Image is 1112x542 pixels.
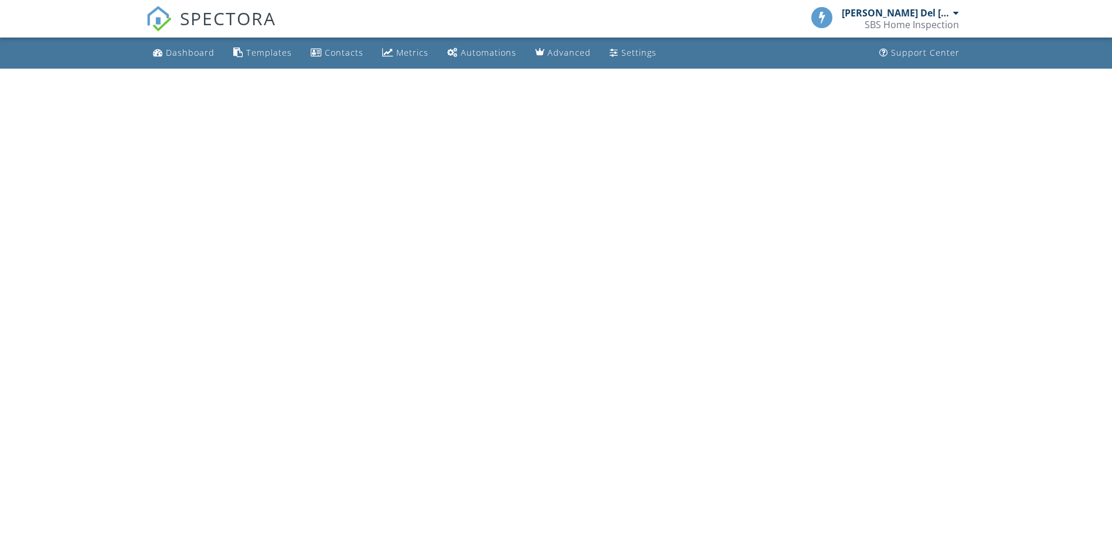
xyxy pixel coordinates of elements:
[180,6,276,31] span: SPECTORA
[842,7,950,19] div: [PERSON_NAME] Del [PERSON_NAME]
[875,42,964,64] a: Support Center
[246,47,292,58] div: Templates
[396,47,429,58] div: Metrics
[166,47,215,58] div: Dashboard
[146,6,172,32] img: The Best Home Inspection Software - Spectora
[865,19,959,31] div: SBS Home Inspection
[548,47,591,58] div: Advanced
[605,42,661,64] a: Settings
[531,42,596,64] a: Advanced
[306,42,368,64] a: Contacts
[148,42,219,64] a: Dashboard
[325,47,363,58] div: Contacts
[621,47,657,58] div: Settings
[146,16,276,40] a: SPECTORA
[378,42,433,64] a: Metrics
[443,42,521,64] a: Automations (Basic)
[229,42,297,64] a: Templates
[891,47,960,58] div: Support Center
[461,47,516,58] div: Automations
